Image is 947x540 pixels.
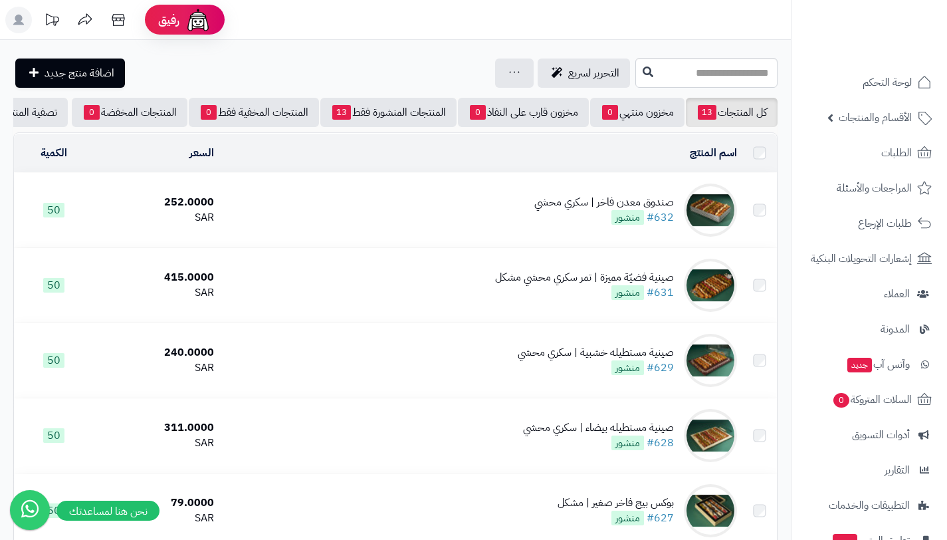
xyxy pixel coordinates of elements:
a: المراجعات والأسئلة [799,172,939,204]
span: المدونة [881,320,910,338]
span: السلات المتروكة [832,390,912,409]
div: بوكس بيج فاخر صغير | مشكل [558,495,674,511]
a: اضافة منتج جديد [15,59,125,88]
div: SAR [99,436,214,451]
div: 311.0000 [99,420,214,436]
span: إشعارات التحويلات البنكية [811,249,912,268]
span: 13 [698,105,716,120]
a: اسم المنتج [690,145,737,161]
span: التقارير [885,461,910,479]
a: #628 [647,435,674,451]
a: المنتجات المنشورة فقط13 [320,98,457,127]
img: ai-face.png [185,7,211,33]
div: 252.0000 [99,195,214,210]
span: 50 [43,353,64,368]
a: طلبات الإرجاع [799,207,939,239]
a: السلات المتروكة0 [799,384,939,416]
span: 0 [833,393,849,408]
a: الطلبات [799,137,939,169]
span: وآتس آب [846,355,910,374]
a: السعر [189,145,214,161]
a: المدونة [799,313,939,345]
span: منشور [611,436,644,450]
span: التحرير لسريع [568,65,619,81]
div: SAR [99,360,214,376]
span: منشور [611,511,644,525]
a: مخزون منتهي0 [590,98,684,127]
img: صينية فضيّة مميزة | تمر سكري محشي مشكل [684,259,737,312]
img: صندوق معدن فاخر | سكري محشي [684,184,737,237]
span: 0 [201,105,217,120]
span: 0 [84,105,100,120]
div: 415.0000 [99,270,214,285]
div: صينية فضيّة مميزة | تمر سكري محشي مشكل [495,270,674,285]
div: صينية مستطيله بيضاء | سكري محشي [523,420,674,436]
div: SAR [99,285,214,301]
span: 0 [602,105,618,120]
img: صينية مستطيله خشبية | سكري محشي [684,334,737,387]
a: لوحة التحكم [799,67,939,98]
span: 13 [332,105,351,120]
a: تحديثات المنصة [35,7,68,37]
a: الكمية [41,145,67,161]
a: العملاء [799,278,939,310]
a: #632 [647,209,674,225]
a: المنتجات المخفضة0 [72,98,187,127]
img: بوكس بيج فاخر صغير | مشكل [684,484,737,537]
div: 79.0000 [99,495,214,511]
a: #631 [647,285,674,301]
span: 0 [470,105,486,120]
span: العملاء [884,285,910,303]
div: SAR [99,511,214,526]
div: SAR [99,210,214,225]
span: رفيق [158,12,179,28]
span: طلبات الإرجاع [858,214,912,233]
span: أدوات التسويق [852,426,910,444]
div: صندوق معدن فاخر | سكري محشي [534,195,674,210]
span: الطلبات [881,144,912,162]
span: اضافة منتج جديد [45,65,114,81]
a: كل المنتجات13 [686,98,778,127]
a: مخزون قارب على النفاذ0 [458,98,589,127]
a: التقارير [799,454,939,486]
a: #627 [647,510,674,526]
span: منشور [611,210,644,225]
div: 240.0000 [99,345,214,360]
span: منشور [611,285,644,300]
a: التحرير لسريع [538,59,630,88]
a: المنتجات المخفية فقط0 [189,98,319,127]
span: الأقسام والمنتجات [839,108,912,127]
span: 50 [43,278,64,293]
img: صينية مستطيله بيضاء | سكري محشي [684,409,737,462]
a: إشعارات التحويلات البنكية [799,243,939,275]
a: وآتس آبجديد [799,348,939,380]
span: 50 [43,503,64,518]
span: منشور [611,360,644,375]
a: #629 [647,360,674,376]
a: التطبيقات والخدمات [799,489,939,521]
a: أدوات التسويق [799,419,939,451]
span: لوحة التحكم [863,73,912,92]
span: التطبيقات والخدمات [829,496,910,515]
span: 50 [43,203,64,217]
div: صينية مستطيله خشبية | سكري محشي [518,345,674,360]
span: 50 [43,428,64,443]
span: المراجعات والأسئلة [837,179,912,198]
span: جديد [847,358,872,372]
